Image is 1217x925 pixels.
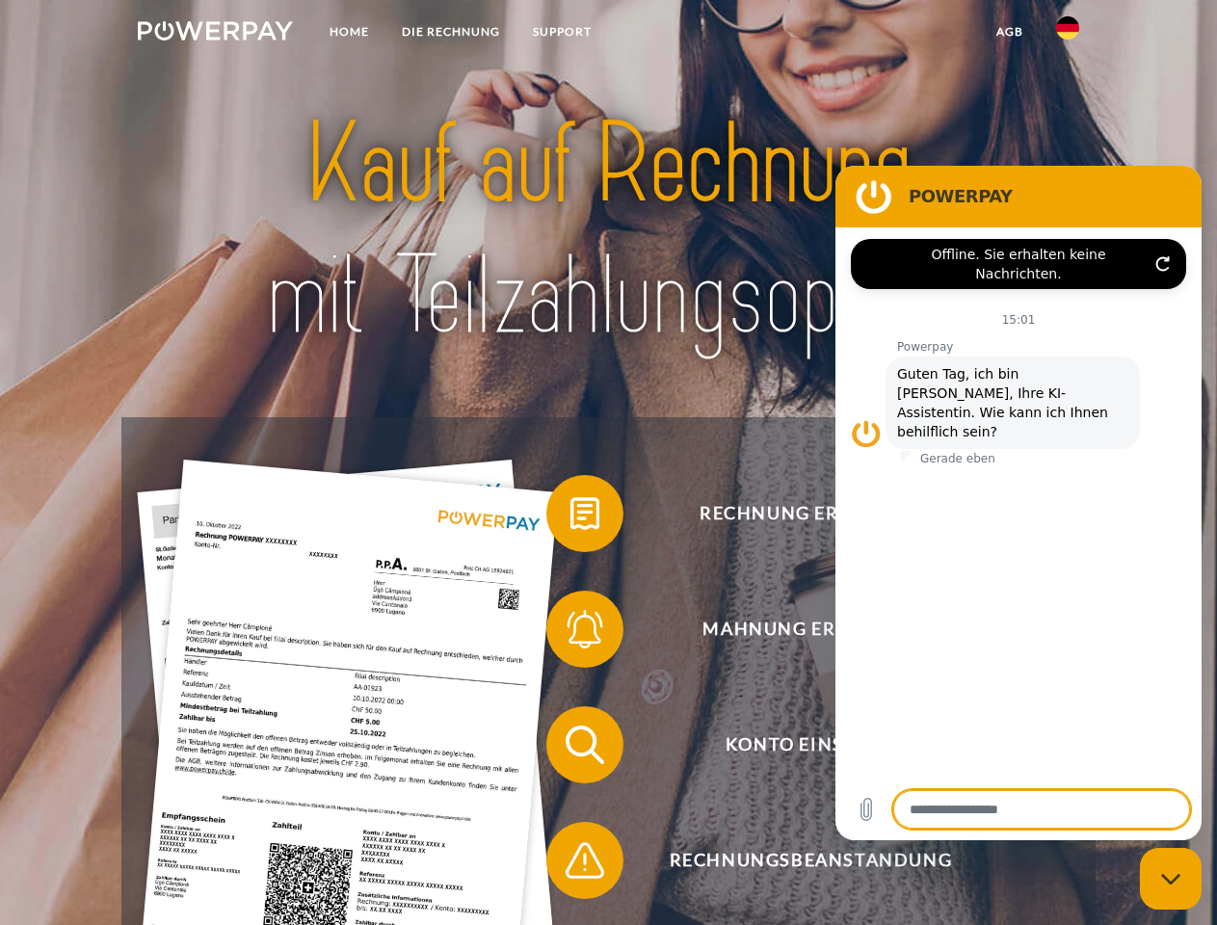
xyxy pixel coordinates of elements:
[516,14,608,49] a: SUPPORT
[561,605,609,653] img: qb_bell.svg
[574,706,1046,783] span: Konto einsehen
[574,822,1046,899] span: Rechnungsbeanstandung
[184,92,1033,369] img: title-powerpay_de.svg
[546,591,1047,668] button: Mahnung erhalten?
[574,475,1046,552] span: Rechnung erhalten?
[561,721,609,769] img: qb_search.svg
[835,166,1202,840] iframe: Messaging-Fenster
[980,14,1040,49] a: agb
[138,21,293,40] img: logo-powerpay-white.svg
[1140,848,1202,910] iframe: Schaltfläche zum Öffnen des Messaging-Fensters; Konversation läuft
[546,475,1047,552] button: Rechnung erhalten?
[574,591,1046,668] span: Mahnung erhalten?
[313,14,385,49] a: Home
[561,489,609,538] img: qb_bill.svg
[385,14,516,49] a: DIE RECHNUNG
[546,706,1047,783] button: Konto einsehen
[561,836,609,885] img: qb_warning.svg
[546,822,1047,899] button: Rechnungsbeanstandung
[1056,16,1079,40] img: de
